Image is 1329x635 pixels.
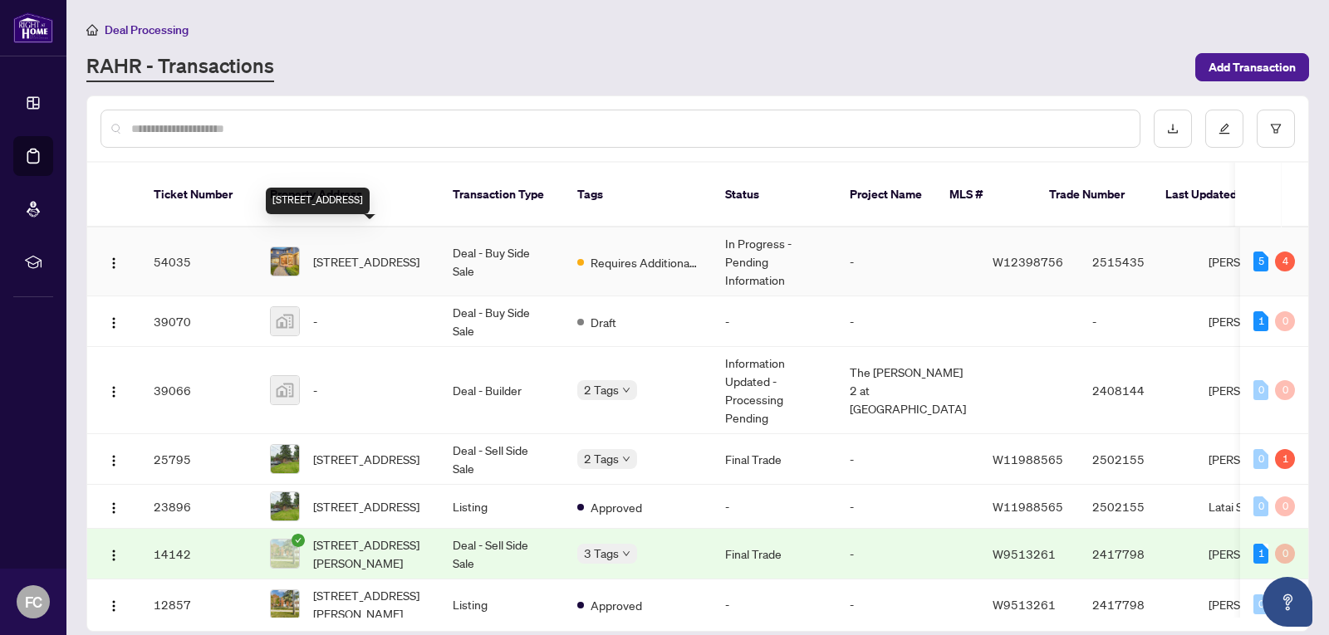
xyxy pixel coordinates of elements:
[439,347,564,434] td: Deal - Builder
[836,347,979,434] td: The [PERSON_NAME] 2 at [GEOGRAPHIC_DATA]
[313,312,317,330] span: -
[439,296,564,347] td: Deal - Buy Side Sale
[1195,579,1320,630] td: [PERSON_NAME]
[271,590,299,618] img: thumbnail-img
[140,579,257,630] td: 12857
[1253,594,1268,614] div: 0
[712,296,836,347] td: -
[712,347,836,434] td: Information Updated - Processing Pending
[622,386,630,394] span: down
[1275,311,1295,331] div: 0
[107,316,120,330] img: Logo
[712,227,836,296] td: In Progress - Pending Information
[1079,227,1195,296] td: 2515435
[712,163,836,227] th: Status
[313,586,426,623] span: [STREET_ADDRESS][PERSON_NAME]
[712,579,836,630] td: -
[266,188,370,214] div: [STREET_ADDRESS]
[836,227,979,296] td: -
[101,540,127,567] button: Logo
[140,434,257,485] td: 25795
[107,385,120,398] img: Logo
[993,597,1056,612] span: W9513261
[993,546,1056,561] span: W9513261
[591,498,642,516] span: Approved
[1195,227,1320,296] td: [PERSON_NAME]
[271,492,299,520] img: thumbnail-img
[1195,529,1320,579] td: [PERSON_NAME]
[101,493,127,520] button: Logo
[439,579,564,630] td: Listing
[439,485,564,529] td: Listing
[292,534,305,547] span: check-circle
[313,252,419,271] span: [STREET_ADDRESS]
[712,529,836,579] td: Final Trade
[993,254,1063,269] span: W12398756
[1195,347,1320,434] td: [PERSON_NAME]
[140,296,257,347] td: 39070
[1219,123,1230,134] span: edit
[1152,163,1277,227] th: Last Updated By
[591,313,616,331] span: Draft
[13,12,53,43] img: logo
[1195,296,1320,347] td: [PERSON_NAME]
[313,450,419,468] span: [STREET_ADDRESS]
[101,446,127,472] button: Logo
[836,434,979,485] td: -
[591,596,642,614] span: Approved
[591,253,699,271] span: Requires Additional Docs
[1253,496,1268,516] div: 0
[1036,163,1152,227] th: Trade Number
[313,535,426,572] span: [STREET_ADDRESS][PERSON_NAME]
[140,347,257,434] td: 39066
[1079,434,1195,485] td: 2502155
[105,22,189,37] span: Deal Processing
[140,163,257,227] th: Ticket Number
[584,449,619,468] span: 2 Tags
[1253,311,1268,331] div: 1
[993,452,1063,466] span: W11988565
[271,307,299,335] img: thumbnail-img
[313,497,419,515] span: [STREET_ADDRESS]
[712,434,836,485] td: Final Trade
[564,163,712,227] th: Tags
[25,590,42,613] span: FC
[257,163,439,227] th: Property Address
[140,227,257,296] td: 54035
[101,308,127,335] button: Logo
[1275,449,1295,469] div: 1
[1253,449,1268,469] div: 0
[101,248,127,275] button: Logo
[1275,380,1295,400] div: 0
[107,256,120,270] img: Logo
[1253,252,1268,271] div: 5
[1253,380,1268,400] div: 0
[712,485,836,529] td: -
[313,381,317,399] span: -
[1209,54,1296,81] span: Add Transaction
[439,227,564,296] td: Deal - Buy Side Sale
[1167,123,1179,134] span: download
[1079,579,1195,630] td: 2417798
[107,501,120,515] img: Logo
[836,485,979,529] td: -
[1195,53,1309,81] button: Add Transaction
[1205,110,1243,148] button: edit
[107,599,120,613] img: Logo
[101,377,127,403] button: Logo
[622,550,630,558] span: down
[271,540,299,568] img: thumbnail-img
[1275,252,1295,271] div: 4
[584,380,619,399] span: 2 Tags
[439,529,564,579] td: Deal - Sell Side Sale
[439,163,564,227] th: Transaction Type
[584,544,619,563] span: 3 Tags
[1154,110,1192,148] button: download
[1270,123,1282,134] span: filter
[1275,496,1295,516] div: 0
[836,579,979,630] td: -
[836,296,979,347] td: -
[271,445,299,473] img: thumbnail-img
[107,549,120,562] img: Logo
[1079,529,1195,579] td: 2417798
